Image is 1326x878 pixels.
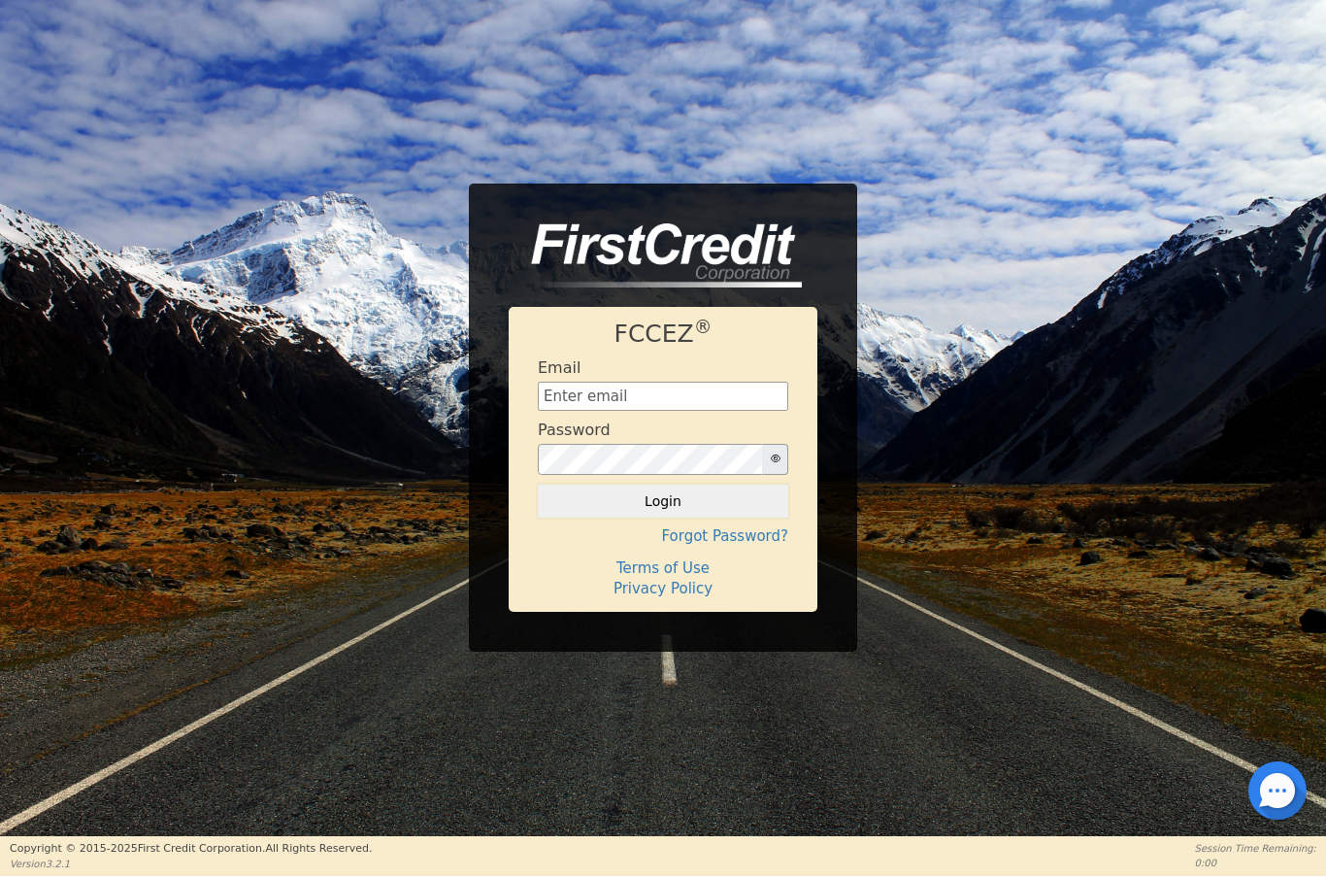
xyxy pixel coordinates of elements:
input: password [538,444,763,475]
p: 0:00 [1195,856,1316,870]
p: Copyright © 2015- 2025 First Credit Corporation. [10,841,372,858]
sup: ® [694,317,713,337]
h4: Email [538,358,580,377]
span: All Rights Reserved. [265,842,372,855]
h4: Terms of Use [538,559,788,577]
h1: FCCEZ [538,320,788,349]
input: Enter email [538,382,788,411]
p: Version 3.2.1 [10,857,372,871]
p: Session Time Remaining: [1195,841,1316,856]
h4: Password [538,421,611,439]
button: Login [538,485,788,518]
h4: Privacy Policy [538,580,788,597]
h4: Forgot Password? [538,527,788,545]
img: logo-CMu_cnol.png [509,223,802,287]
